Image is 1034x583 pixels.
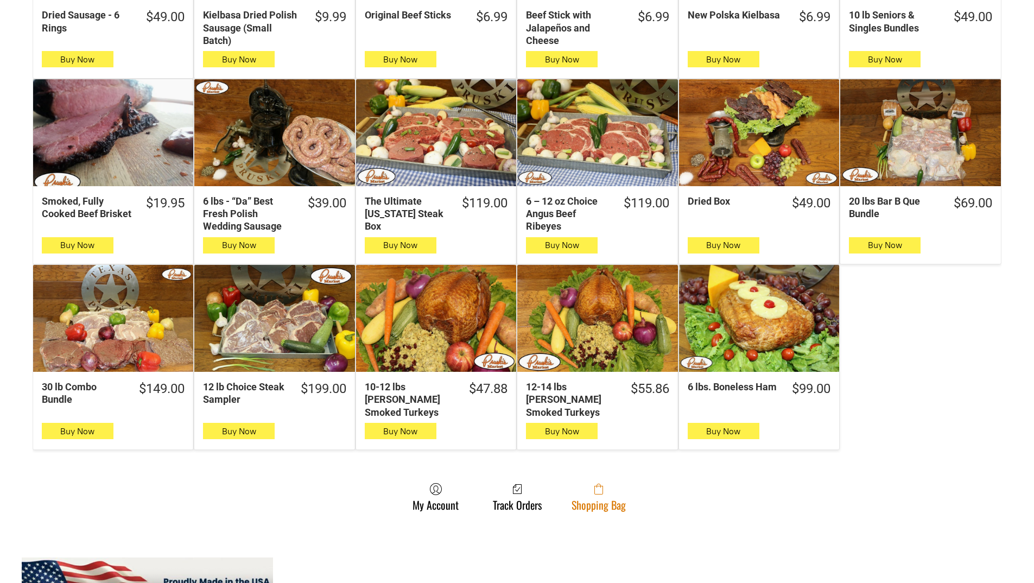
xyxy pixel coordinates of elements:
button: Buy Now [365,51,436,67]
div: $55.86 [631,381,669,397]
div: New Polska Kielbasa [688,9,785,21]
div: The Ultimate [US_STATE] Steak Box [365,195,448,233]
div: Kielbasa Dried Polish Sausage (Small Batch) [203,9,300,47]
div: 30 lb Combo Bundle [42,381,125,406]
a: 6 lbs - “Da” Best Fresh Polish Wedding Sausage [194,79,354,186]
div: Dried Box [688,195,778,207]
div: $199.00 [301,381,346,397]
div: $6.99 [799,9,830,26]
div: 12-14 lbs [PERSON_NAME] Smoked Turkeys [526,381,616,419]
a: $55.8612-14 lbs [PERSON_NAME] Smoked Turkeys [517,381,677,419]
div: $69.00 [954,195,992,212]
button: Buy Now [849,51,921,67]
span: Buy Now [545,426,579,436]
button: Buy Now [203,237,275,254]
div: 6 lbs - “Da” Best Fresh Polish Wedding Sausage [203,195,293,233]
a: 30 lb Combo Bundle [33,265,193,372]
button: Buy Now [688,423,759,439]
span: Buy Now [60,54,94,65]
a: $19.95Smoked, Fully Cooked Beef Brisket [33,195,193,220]
div: $49.00 [954,9,992,26]
a: $119.006 – 12 oz Choice Angus Beef Ribeyes [517,195,677,233]
div: $39.00 [308,195,346,212]
button: Buy Now [688,51,759,67]
div: $99.00 [792,381,830,397]
button: Buy Now [42,51,113,67]
div: $19.95 [146,195,185,212]
span: Buy Now [545,54,579,65]
div: $9.99 [315,9,346,26]
a: Shopping Bag [566,483,631,511]
a: $6.99Beef Stick with Jalapeños and Cheese [517,9,677,47]
a: $49.00Dried Box [679,195,839,212]
span: Buy Now [60,426,94,436]
span: Buy Now [222,240,256,250]
div: 10-12 lbs [PERSON_NAME] Smoked Turkeys [365,381,455,419]
span: Buy Now [545,240,579,250]
div: Original Beef Sticks [365,9,462,21]
a: $47.8810-12 lbs [PERSON_NAME] Smoked Turkeys [356,381,516,419]
div: $149.00 [139,381,185,397]
span: Buy Now [383,54,417,65]
a: $99.006 lbs. Boneless Ham [679,381,839,397]
div: $49.00 [146,9,185,26]
div: 10 lb Seniors & Singles Bundles [849,9,939,34]
a: 20 lbs Bar B Que Bundle [840,79,1000,186]
div: $47.88 [469,381,508,397]
button: Buy Now [203,423,275,439]
div: 6 – 12 oz Choice Angus Beef Ribeyes [526,195,609,233]
button: Buy Now [849,237,921,254]
span: Buy Now [222,426,256,436]
div: 20 lbs Bar B Que Bundle [849,195,939,220]
div: Smoked, Fully Cooked Beef Brisket [42,195,132,220]
a: My Account [407,483,464,511]
a: Dried Box [679,79,839,186]
div: $6.99 [638,9,669,26]
a: $119.00The Ultimate [US_STATE] Steak Box [356,195,516,233]
a: 10-12 lbs Pruski&#39;s Smoked Turkeys [356,265,516,372]
a: $6.99New Polska Kielbasa [679,9,839,26]
button: Buy Now [203,51,275,67]
button: Buy Now [42,423,113,439]
div: $6.99 [476,9,508,26]
button: Buy Now [365,237,436,254]
div: $119.00 [462,195,508,212]
a: 6 – 12 oz Choice Angus Beef Ribeyes [517,79,677,186]
div: $119.00 [624,195,669,212]
span: Buy Now [706,54,740,65]
a: $149.0030 lb Combo Bundle [33,381,193,406]
div: Dried Sausage - 6 Rings [42,9,132,34]
a: Track Orders [487,483,547,511]
span: Buy Now [706,240,740,250]
a: $69.0020 lbs Bar B Que Bundle [840,195,1000,220]
a: Smoked, Fully Cooked Beef Brisket [33,79,193,186]
button: Buy Now [42,237,113,254]
button: Buy Now [526,51,598,67]
button: Buy Now [526,423,598,439]
div: 6 lbs. Boneless Ham [688,381,778,393]
span: Buy Now [706,426,740,436]
div: $49.00 [792,195,830,212]
a: $6.99Original Beef Sticks [356,9,516,26]
a: $9.99Kielbasa Dried Polish Sausage (Small Batch) [194,9,354,47]
div: Beef Stick with Jalapeños and Cheese [526,9,623,47]
span: Buy Now [383,426,417,436]
a: 12 lb Choice Steak Sampler [194,265,354,372]
button: Buy Now [365,423,436,439]
span: Buy Now [60,240,94,250]
button: Buy Now [688,237,759,254]
a: $49.00Dried Sausage - 6 Rings [33,9,193,34]
span: Buy Now [222,54,256,65]
a: 12-14 lbs Pruski&#39;s Smoked Turkeys [517,265,677,372]
a: $199.0012 lb Choice Steak Sampler [194,381,354,406]
a: $49.0010 lb Seniors & Singles Bundles [840,9,1000,34]
div: 12 lb Choice Steak Sampler [203,381,286,406]
span: Buy Now [868,54,902,65]
a: 6 lbs. Boneless Ham [679,265,839,372]
a: The Ultimate Texas Steak Box [356,79,516,186]
button: Buy Now [526,237,598,254]
span: Buy Now [383,240,417,250]
a: $39.006 lbs - “Da” Best Fresh Polish Wedding Sausage [194,195,354,233]
span: Buy Now [868,240,902,250]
